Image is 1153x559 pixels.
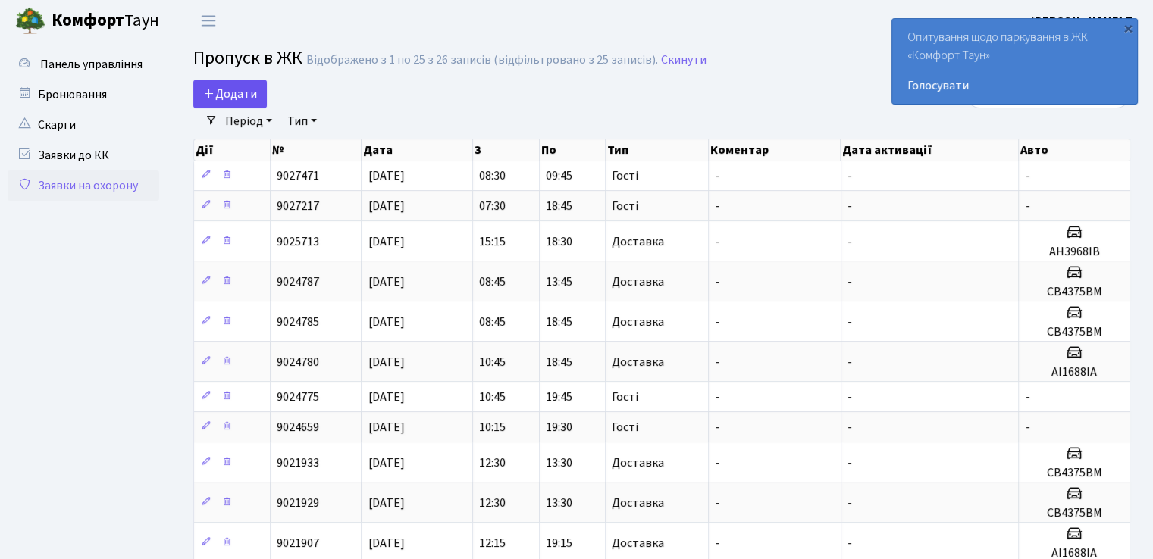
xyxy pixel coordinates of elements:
[546,233,572,250] span: 18:30
[848,233,852,250] span: -
[277,233,319,250] span: 9025713
[715,454,719,471] span: -
[715,314,719,330] span: -
[1025,325,1123,339] h5: СВ4375ВМ
[1025,245,1123,259] h5: АН3968ІВ
[715,495,719,511] span: -
[612,421,638,433] span: Гості
[848,167,852,184] span: -
[368,233,404,250] span: [DATE]
[368,389,404,405] span: [DATE]
[368,167,404,184] span: [DATE]
[368,314,404,330] span: [DATE]
[848,354,852,370] span: -
[277,535,319,551] span: 9021907
[606,139,709,161] th: Тип
[8,80,159,110] a: Бронювання
[1019,139,1130,161] th: Авто
[715,389,719,405] span: -
[193,45,302,71] span: Пропуск в ЖК
[479,454,506,471] span: 12:30
[612,316,664,328] span: Доставка
[715,167,719,184] span: -
[848,454,852,471] span: -
[15,6,45,36] img: logo.png
[277,495,319,511] span: 9021929
[368,354,404,370] span: [DATE]
[540,139,606,161] th: По
[546,419,572,436] span: 19:30
[848,273,852,290] span: -
[8,110,159,140] a: Скарги
[546,167,572,184] span: 09:45
[368,495,404,511] span: [DATE]
[612,356,664,368] span: Доставка
[277,454,319,471] span: 9021933
[892,19,1137,104] div: Опитування щодо паркування в ЖК «Комфорт Таун»
[1025,466,1123,480] h5: СВ4375ВМ
[479,314,506,330] span: 08:45
[546,535,572,551] span: 19:15
[40,56,143,73] span: Панель управління
[277,198,319,214] span: 9027217
[661,53,707,67] a: Скинути
[190,8,227,33] button: Переключити навігацію
[306,53,658,67] div: Відображено з 1 по 25 з 26 записів (відфільтровано з 25 записів).
[848,198,852,214] span: -
[277,354,319,370] span: 9024780
[612,391,638,403] span: Гості
[546,454,572,471] span: 13:30
[277,419,319,436] span: 9024659
[715,198,719,214] span: -
[612,537,664,549] span: Доставка
[479,495,506,511] span: 12:30
[479,198,506,214] span: 07:30
[1031,12,1135,30] a: [PERSON_NAME] Т.
[8,49,159,80] a: Панель управління
[203,86,257,102] span: Додати
[1025,506,1123,520] h5: СВ4375ВМ
[546,314,572,330] span: 18:45
[546,389,572,405] span: 19:45
[277,273,319,290] span: 9024787
[193,80,267,108] a: Додати
[479,167,506,184] span: 08:30
[612,170,638,182] span: Гості
[715,233,719,250] span: -
[479,389,506,405] span: 10:45
[1025,167,1029,184] span: -
[841,139,1019,161] th: Дата активації
[612,457,664,469] span: Доставка
[1120,20,1136,36] div: ×
[715,273,719,290] span: -
[907,77,1122,95] a: Голосувати
[473,139,539,161] th: З
[271,139,362,161] th: №
[368,273,404,290] span: [DATE]
[612,276,664,288] span: Доставка
[8,140,159,170] a: Заявки до КК
[479,419,506,436] span: 10:15
[479,233,506,250] span: 15:15
[612,200,638,212] span: Гості
[368,419,404,436] span: [DATE]
[52,8,124,33] b: Комфорт
[546,495,572,511] span: 13:30
[612,236,664,248] span: Доставка
[1025,389,1029,405] span: -
[709,139,841,161] th: Коментар
[281,108,323,134] a: Тип
[715,354,719,370] span: -
[368,198,404,214] span: [DATE]
[1025,365,1123,379] h5: АІ1688ІА
[546,354,572,370] span: 18:45
[715,535,719,551] span: -
[848,389,852,405] span: -
[848,535,852,551] span: -
[848,495,852,511] span: -
[848,419,852,436] span: -
[277,314,319,330] span: 9024785
[52,8,159,34] span: Таун
[1025,419,1029,436] span: -
[1031,13,1135,30] b: [PERSON_NAME] Т.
